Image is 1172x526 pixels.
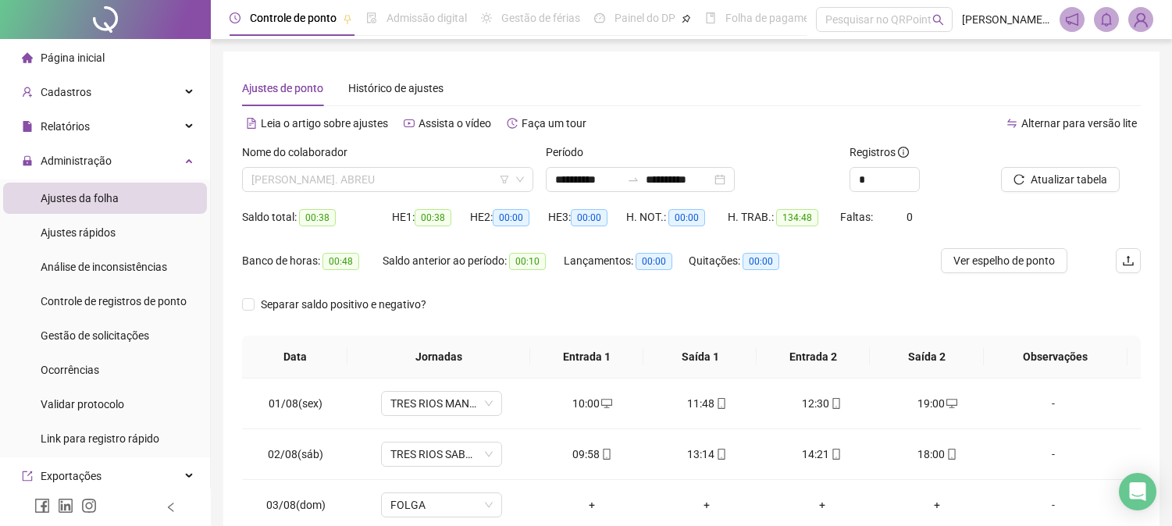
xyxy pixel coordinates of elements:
[41,261,167,273] span: Análise de inconsistências
[383,252,564,270] div: Saldo anterior ao período:
[829,449,842,460] span: mobile
[22,471,33,482] span: export
[366,12,377,23] span: file-done
[481,12,492,23] span: sun
[493,209,529,226] span: 00:00
[627,173,639,186] span: swap-right
[41,364,99,376] span: Ocorrências
[777,395,867,412] div: 12:30
[22,121,33,132] span: file
[507,118,518,129] span: history
[404,118,415,129] span: youtube
[390,493,493,517] span: FOLGA
[892,395,981,412] div: 19:00
[269,397,322,410] span: 01/08(sex)
[41,120,90,133] span: Relatórios
[1119,473,1156,510] div: Open Intercom Messenger
[41,329,149,342] span: Gestão de solicitações
[268,448,323,460] span: 02/08(sáb)
[322,253,359,270] span: 00:48
[41,155,112,167] span: Administração
[662,395,752,412] div: 11:48
[41,470,102,482] span: Exportações
[777,446,867,463] div: 14:21
[41,432,159,445] span: Link para registro rápido
[996,348,1115,365] span: Observações
[1007,496,1099,514] div: -
[299,209,336,226] span: 00:38
[892,446,981,463] div: 18:00
[870,336,983,379] th: Saída 2
[1122,254,1135,267] span: upload
[547,496,637,514] div: +
[250,12,337,24] span: Controle de ponto
[600,449,612,460] span: mobile
[390,442,493,466] span: TRES RIOS SABADO
[246,118,257,129] span: file-text
[945,449,957,460] span: mobile
[41,226,116,239] span: Ajustes rápidos
[415,209,451,226] span: 00:38
[41,86,91,98] span: Cadastros
[725,12,825,24] span: Folha de pagamento
[564,252,689,270] div: Lançamentos:
[777,496,867,514] div: +
[626,208,728,226] div: H. NOT.:
[1031,171,1107,188] span: Atualizar tabela
[1013,174,1024,185] span: reload
[546,144,593,161] label: Período
[728,208,840,226] div: H. TRAB.:
[1007,395,1099,412] div: -
[347,336,530,379] th: Jornadas
[594,12,605,23] span: dashboard
[1099,12,1113,27] span: bell
[509,253,546,270] span: 00:10
[898,147,909,158] span: info-circle
[343,14,352,23] span: pushpin
[34,498,50,514] span: facebook
[419,117,491,130] span: Assista o vídeo
[522,117,586,130] span: Faça um tour
[1001,167,1120,192] button: Atualizar tabela
[850,144,909,161] span: Registros
[515,175,525,184] span: down
[614,12,675,24] span: Painel do DP
[662,496,752,514] div: +
[22,155,33,166] span: lock
[829,398,842,409] span: mobile
[22,87,33,98] span: user-add
[230,12,240,23] span: clock-circle
[941,248,1067,273] button: Ver espelho de ponto
[501,12,580,24] span: Gestão de férias
[41,295,187,307] span: Controle de registros de ponto
[500,175,509,184] span: filter
[627,173,639,186] span: to
[41,52,105,64] span: Página inicial
[166,502,176,513] span: left
[261,117,388,130] span: Leia o artigo sobre ajustes
[242,208,392,226] div: Saldo total:
[571,209,607,226] span: 00:00
[387,12,467,24] span: Admissão digital
[22,52,33,63] span: home
[251,168,524,191] span: FERNANDA SOARES DE O. ABREU
[714,449,727,460] span: mobile
[757,336,870,379] th: Entrada 2
[743,253,779,270] span: 00:00
[705,12,716,23] span: book
[530,336,643,379] th: Entrada 1
[1021,117,1137,130] span: Alternar para versão lite
[242,82,323,94] span: Ajustes de ponto
[932,14,944,26] span: search
[58,498,73,514] span: linkedin
[962,11,1050,28] span: [PERSON_NAME] - GSMFREE
[945,398,957,409] span: desktop
[548,208,626,226] div: HE 3:
[392,208,470,226] div: HE 1:
[348,82,444,94] span: Histórico de ajustes
[547,446,637,463] div: 09:58
[1007,446,1099,463] div: -
[643,336,757,379] th: Saída 1
[81,498,97,514] span: instagram
[953,252,1055,269] span: Ver espelho de ponto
